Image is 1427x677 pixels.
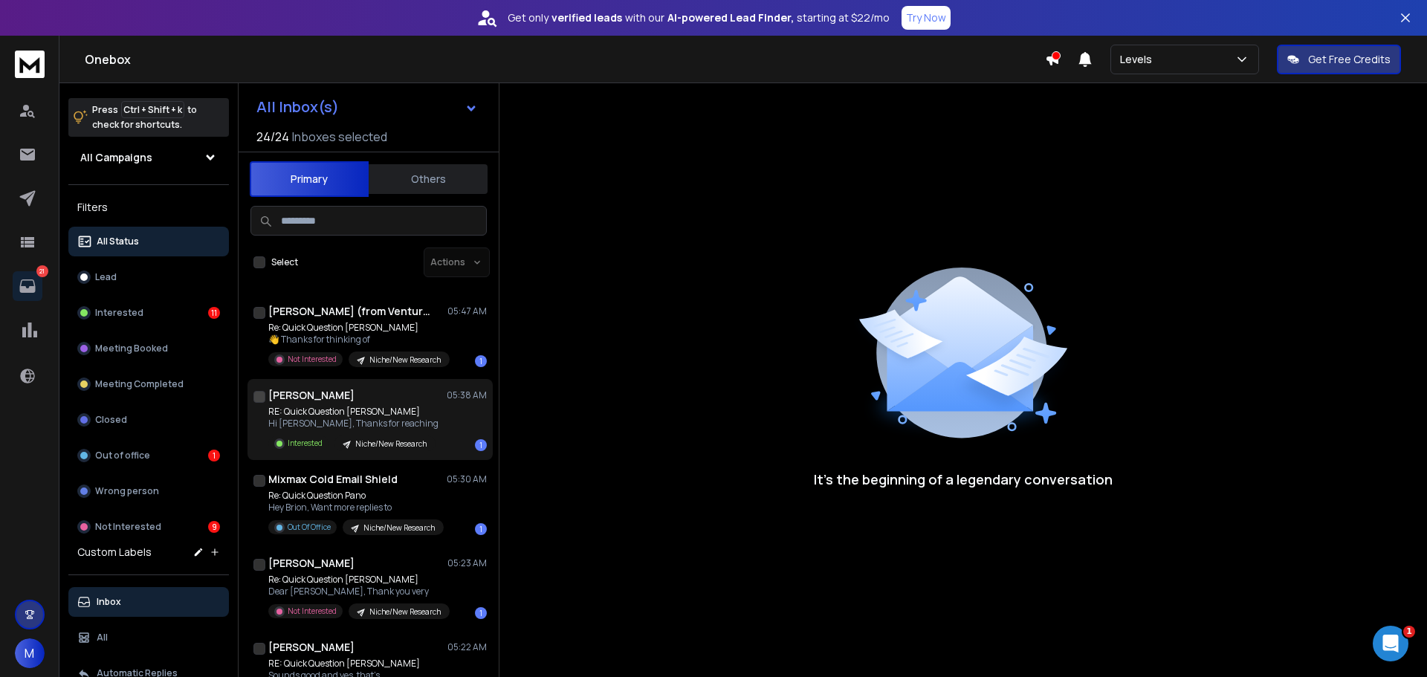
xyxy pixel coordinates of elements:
[268,322,447,334] p: Re: Quick Question [PERSON_NAME]
[15,638,45,668] button: M
[95,521,161,533] p: Not Interested
[208,521,220,533] div: 9
[268,304,432,319] h1: [PERSON_NAME] (from Venture5 Media)
[95,271,117,283] p: Lead
[1308,52,1391,67] p: Get Free Credits
[288,438,323,449] p: Interested
[447,473,487,485] p: 05:30 AM
[447,305,487,317] p: 05:47 AM
[363,522,435,534] p: Niche/New Research
[36,265,48,277] p: 21
[369,163,488,195] button: Others
[80,150,152,165] h1: All Campaigns
[268,334,447,346] p: 👋 Thanks for thinking of
[268,406,439,418] p: RE: Quick Question [PERSON_NAME]
[268,640,355,655] h1: [PERSON_NAME]
[256,100,339,114] h1: All Inbox(s)
[447,641,487,653] p: 05:22 AM
[355,438,427,450] p: Niche/New Research
[68,369,229,399] button: Meeting Completed
[15,51,45,78] img: logo
[268,556,355,571] h1: [PERSON_NAME]
[208,450,220,461] div: 1
[1403,626,1415,638] span: 1
[268,490,444,502] p: Re: Quick Question Pano
[92,103,197,132] p: Press to check for shortcuts.
[97,596,121,608] p: Inbox
[256,128,289,146] span: 24 / 24
[268,502,444,514] p: Hey Brion, Want more replies to
[95,307,143,319] p: Interested
[551,10,622,25] strong: verified leads
[68,298,229,328] button: Interested11
[85,51,1045,68] h1: Onebox
[268,472,398,487] h1: Mixmax Cold Email Shield
[68,512,229,542] button: Not Interested9
[268,388,355,403] h1: [PERSON_NAME]
[288,522,331,533] p: Out Of Office
[97,632,108,644] p: All
[68,143,229,172] button: All Campaigns
[814,469,1113,490] p: It’s the beginning of a legendary conversation
[1277,45,1401,74] button: Get Free Credits
[475,607,487,619] div: 1
[508,10,890,25] p: Get only with our starting at $22/mo
[68,476,229,506] button: Wrong person
[245,92,490,122] button: All Inbox(s)
[95,414,127,426] p: Closed
[906,10,946,25] p: Try Now
[475,439,487,451] div: 1
[369,606,441,618] p: Niche/New Research
[68,197,229,218] h3: Filters
[447,389,487,401] p: 05:38 AM
[268,586,447,597] p: Dear [PERSON_NAME], Thank you very
[95,378,184,390] p: Meeting Completed
[68,623,229,652] button: All
[95,450,150,461] p: Out of office
[268,418,439,430] p: Hi [PERSON_NAME], Thanks for reaching
[1120,52,1158,67] p: Levels
[250,161,369,197] button: Primary
[369,354,441,366] p: Niche/New Research
[268,658,436,670] p: RE: Quick Question [PERSON_NAME]
[13,271,42,301] a: 21
[68,405,229,435] button: Closed
[447,557,487,569] p: 05:23 AM
[292,128,387,146] h3: Inboxes selected
[288,606,337,617] p: Not Interested
[271,256,298,268] label: Select
[475,355,487,367] div: 1
[97,236,139,247] p: All Status
[68,262,229,292] button: Lead
[902,6,951,30] button: Try Now
[268,574,447,586] p: Re: Quick Question [PERSON_NAME]
[68,334,229,363] button: Meeting Booked
[95,485,159,497] p: Wrong person
[1373,626,1408,661] iframe: Intercom live chat
[68,441,229,470] button: Out of office1
[77,545,152,560] h3: Custom Labels
[68,587,229,617] button: Inbox
[208,307,220,319] div: 11
[667,10,794,25] strong: AI-powered Lead Finder,
[288,354,337,365] p: Not Interested
[95,343,168,354] p: Meeting Booked
[121,101,184,118] span: Ctrl + Shift + k
[475,523,487,535] div: 1
[68,227,229,256] button: All Status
